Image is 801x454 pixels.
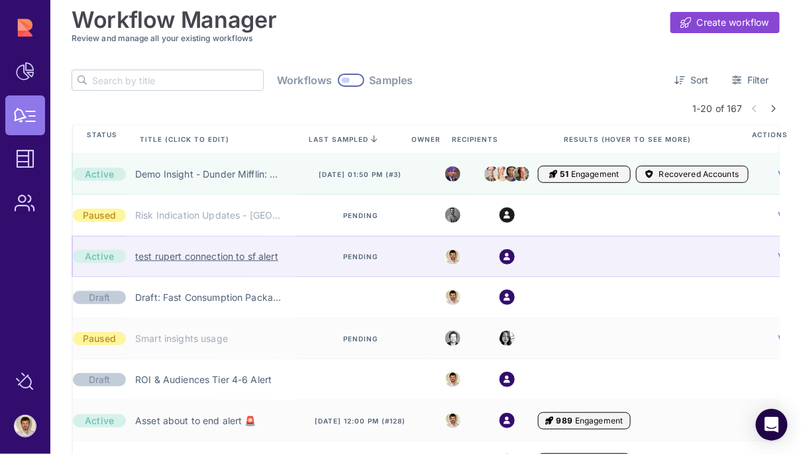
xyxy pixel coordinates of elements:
[135,414,256,427] a: Asset about to end alert 🚨
[309,135,368,143] span: last sampled
[445,413,460,428] img: 7530139536612_24487aea9d702d60db16_32.png
[445,331,460,346] img: 9137139073652_81250423bda472dcd80a_32.png
[445,249,460,264] img: 7530139536612_24487aea9d702d60db16_32.png
[756,409,788,441] div: Open Intercom Messenger
[135,291,281,304] a: Draft: Fast Consumption Package Alert
[370,74,413,87] span: Samples
[697,16,769,29] span: Create workflow
[343,252,378,261] span: Pending
[72,7,277,33] h1: Workflow Manager
[15,416,36,437] img: account-photo
[135,209,281,222] a: Risk Indication Updates - [GEOGRAPHIC_DATA]
[411,135,443,144] span: Owner
[564,135,694,144] span: Results (Hover to see more)
[747,74,769,87] span: Filter
[140,135,232,144] span: Title (click to edit)
[73,414,126,427] div: Active
[500,331,515,346] img: 1050791595619_a587944aecba22e3ec09_32.png
[343,334,378,343] span: Pending
[73,168,126,181] div: Active
[73,332,126,345] div: Paused
[135,373,272,386] a: ROI & Audiences Tier 4-6 Alert
[646,169,654,180] i: Accounts
[73,291,126,304] div: Draft
[87,130,117,148] span: Status
[659,169,739,180] span: Recovered Accounts
[575,416,623,426] span: Engagement
[504,163,519,184] img: kelly.png
[277,74,332,87] span: Workflows
[546,416,554,426] i: Engagement
[514,167,529,180] img: kevin.jpeg
[315,416,406,426] span: [DATE] 12:00 pm (#128)
[445,372,460,387] img: 7530139536612_24487aea9d702d60db16_32.png
[73,250,126,263] div: Active
[484,163,500,184] img: dwight.png
[319,170,402,179] span: [DATE] 01:50 pm (#3)
[445,290,460,305] img: 7530139536612_24487aea9d702d60db16_32.png
[690,74,709,87] span: Sort
[343,211,378,220] span: Pending
[72,33,780,43] h3: Review and manage all your existing workflows
[550,169,558,180] i: Engagement
[92,70,263,90] input: Search by title
[571,169,619,180] span: Engagement
[135,332,228,345] a: Smart insights usage
[494,162,509,185] img: angela.jpeg
[135,250,278,263] a: test rupert connection to sf alert
[445,166,460,182] img: michael.jpeg
[445,207,460,223] img: 7662619556629_2c1093bde4b42039e029_32.jpg
[135,168,281,181] a: Demo Insight - Dunder Mifflin: Daily Sales
[73,373,126,386] div: Draft
[561,169,568,180] span: 51
[453,135,502,144] span: Recipients
[557,416,572,426] span: 989
[753,130,788,148] span: Actions
[73,209,126,222] div: Paused
[692,101,743,115] span: 1-20 of 167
